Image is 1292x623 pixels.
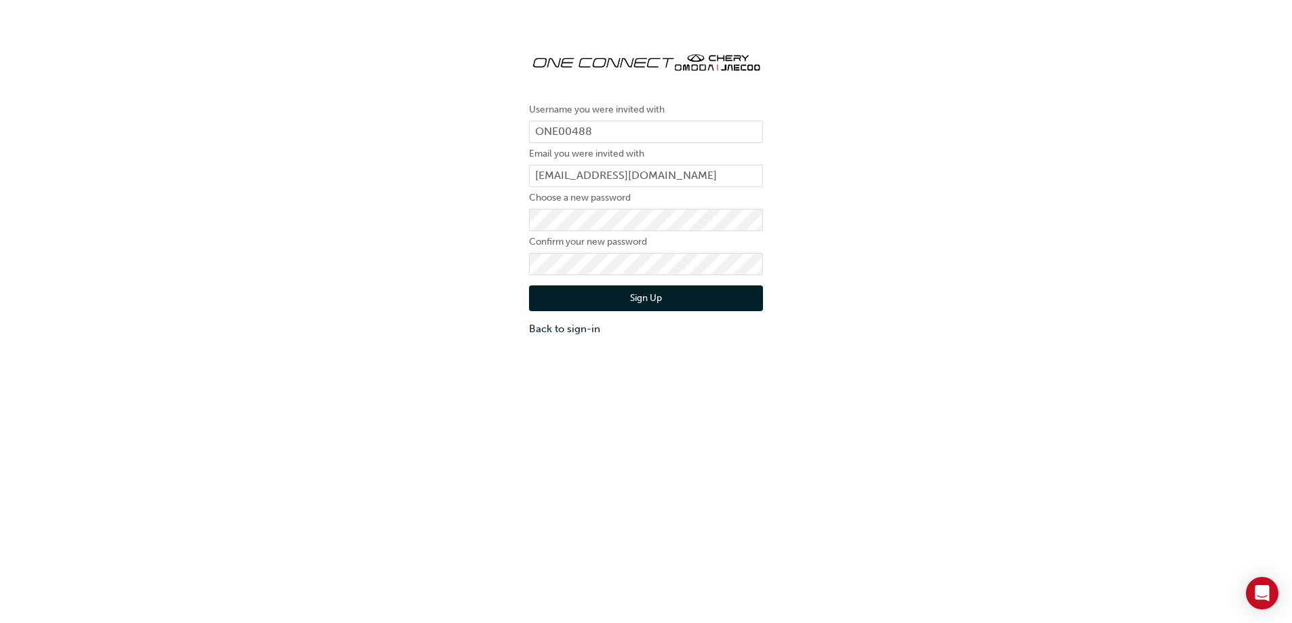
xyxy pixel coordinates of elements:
a: Back to sign-in [529,321,763,337]
label: Confirm your new password [529,234,763,250]
button: Sign Up [529,285,763,311]
label: Choose a new password [529,190,763,206]
input: Username [529,121,763,144]
img: oneconnect [529,41,763,81]
div: Open Intercom Messenger [1246,577,1278,609]
label: Username you were invited with [529,102,763,118]
label: Email you were invited with [529,146,763,162]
